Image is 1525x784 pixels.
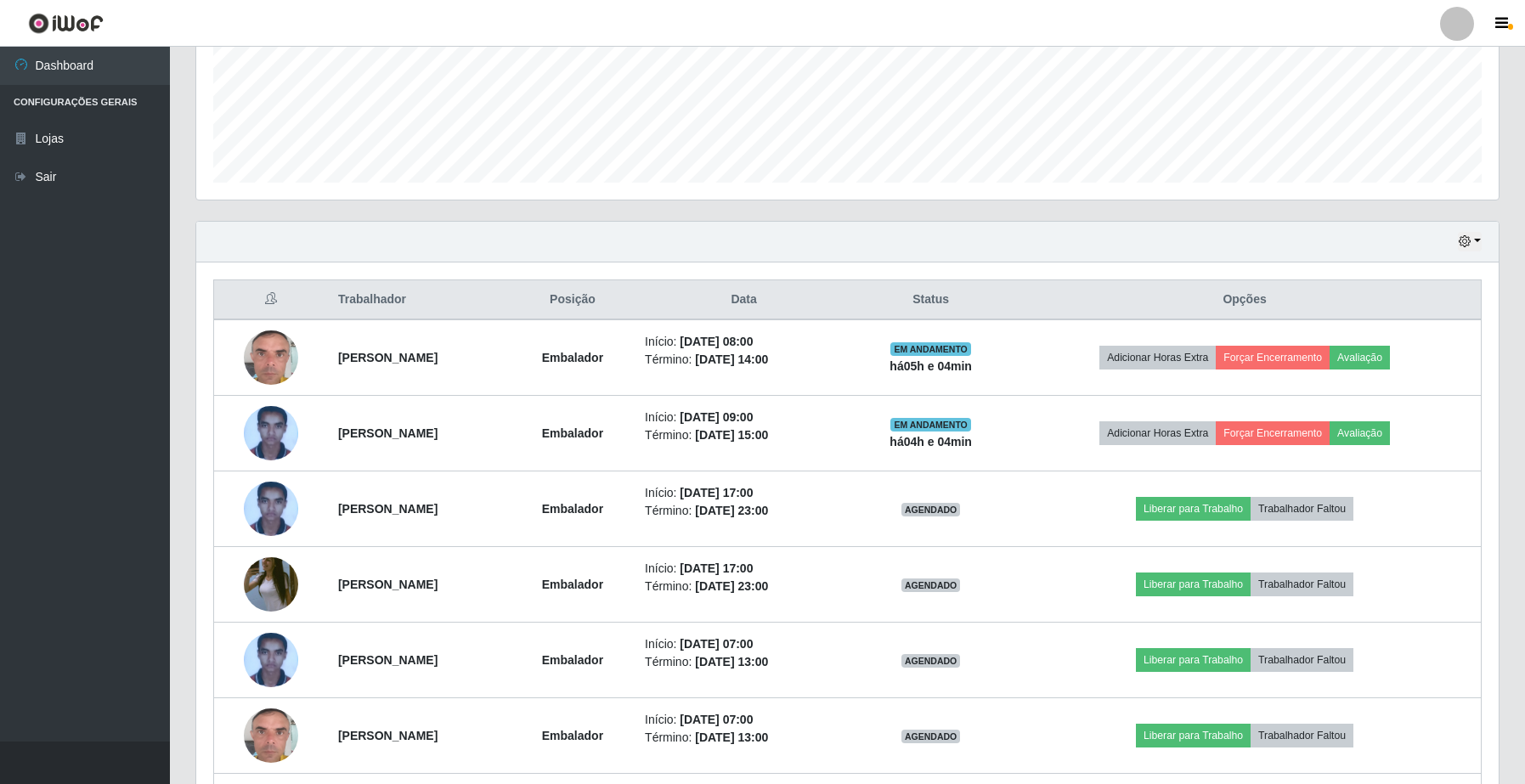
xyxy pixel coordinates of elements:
[338,729,438,742] strong: [PERSON_NAME]
[1136,648,1251,672] button: Liberar para Trabalho
[645,578,843,595] li: Término:
[645,426,843,444] li: Término:
[542,351,603,364] strong: Embalador
[1136,497,1251,521] button: Liberar para Trabalho
[338,502,438,516] strong: [PERSON_NAME]
[1099,421,1216,445] button: Adicionar Horas Extra
[901,578,961,592] span: AGENDADO
[695,353,768,366] time: [DATE] 14:00
[680,410,753,424] time: [DATE] 09:00
[645,409,843,426] li: Início:
[338,578,438,591] strong: [PERSON_NAME]
[244,536,298,633] img: 1745685770653.jpeg
[695,579,768,593] time: [DATE] 23:00
[338,426,438,440] strong: [PERSON_NAME]
[901,730,961,743] span: AGENDADO
[680,713,753,726] time: [DATE] 07:00
[1330,421,1390,445] button: Avaliação
[1136,572,1251,596] button: Liberar para Trabalho
[645,333,843,351] li: Início:
[1251,648,1353,672] button: Trabalhador Faltou
[542,502,603,516] strong: Embalador
[890,418,971,431] span: EM ANDAMENTO
[244,398,298,469] img: 1673386012464.jpeg
[338,653,438,667] strong: [PERSON_NAME]
[1251,497,1353,521] button: Trabalhador Faltou
[645,560,843,578] li: Início:
[1251,572,1353,596] button: Trabalhador Faltou
[1216,346,1330,369] button: Forçar Encerramento
[853,280,1008,320] th: Status
[511,280,635,320] th: Posição
[890,435,972,448] strong: há 04 h e 04 min
[680,486,753,499] time: [DATE] 17:00
[890,342,971,356] span: EM ANDAMENTO
[1008,280,1481,320] th: Opções
[542,729,603,742] strong: Embalador
[28,13,104,34] img: CoreUI Logo
[1099,346,1216,369] button: Adicionar Horas Extra
[680,637,753,651] time: [DATE] 07:00
[542,426,603,440] strong: Embalador
[645,711,843,729] li: Início:
[244,474,298,544] img: 1673386012464.jpeg
[1330,346,1390,369] button: Avaliação
[901,503,961,516] span: AGENDADO
[244,687,298,784] img: 1707834937806.jpeg
[695,428,768,442] time: [DATE] 15:00
[695,655,768,668] time: [DATE] 13:00
[645,502,843,520] li: Término:
[645,484,843,502] li: Início:
[244,625,298,696] img: 1673386012464.jpeg
[542,653,603,667] strong: Embalador
[645,729,843,747] li: Término:
[635,280,853,320] th: Data
[890,359,972,373] strong: há 05 h e 04 min
[1251,724,1353,747] button: Trabalhador Faltou
[645,635,843,653] li: Início:
[680,335,753,348] time: [DATE] 08:00
[680,561,753,575] time: [DATE] 17:00
[1136,724,1251,747] button: Liberar para Trabalho
[542,578,603,591] strong: Embalador
[338,351,438,364] strong: [PERSON_NAME]
[328,280,511,320] th: Trabalhador
[901,654,961,668] span: AGENDADO
[695,730,768,744] time: [DATE] 13:00
[1216,421,1330,445] button: Forçar Encerramento
[244,309,298,406] img: 1707834937806.jpeg
[645,351,843,369] li: Término:
[695,504,768,517] time: [DATE] 23:00
[645,653,843,671] li: Término:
